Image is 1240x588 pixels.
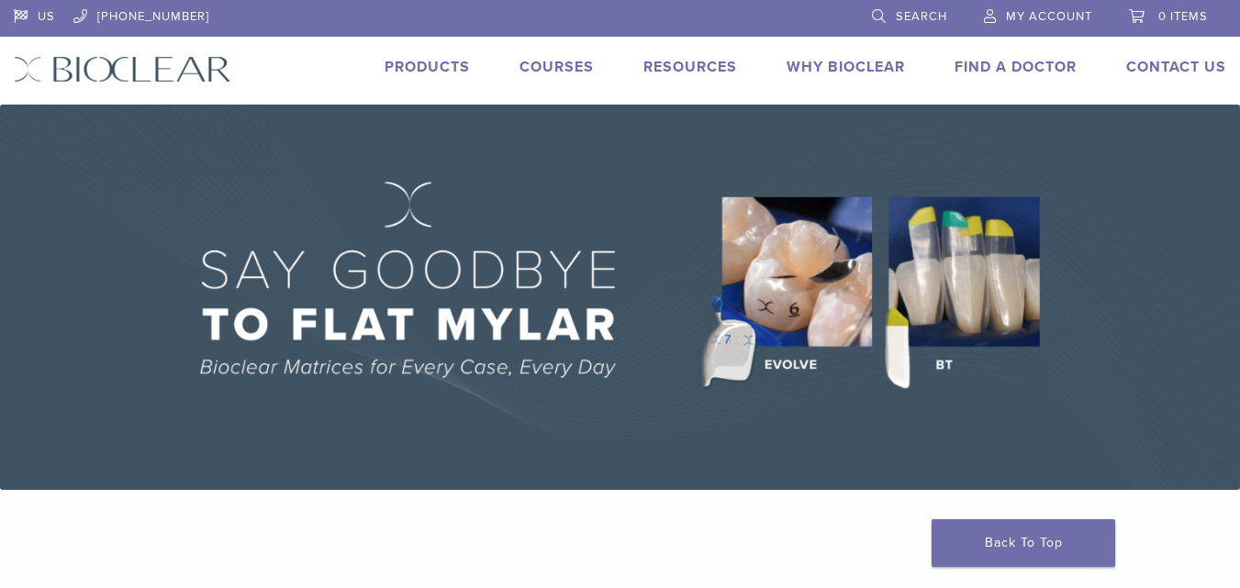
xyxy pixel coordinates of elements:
a: Back To Top [932,519,1115,567]
em: *Note: Free HeatSync Mini offer is only valid with the purchase of and attendance at a BT Course.... [30,74,355,315]
a: Why Bioclear [787,58,905,76]
a: Contact Us [1126,58,1226,76]
p: Visit our promotions page: [30,342,360,397]
a: [URL][DOMAIN_NAME] [30,375,198,394]
span: 0 items [1158,9,1208,24]
a: Resources [643,58,737,76]
span: My Account [1006,9,1092,24]
a: Courses [519,58,594,76]
span: Search [896,9,947,24]
a: [URL][DOMAIN_NAME] [47,26,215,44]
a: Products [385,58,470,76]
a: Find A Doctor [955,58,1077,76]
